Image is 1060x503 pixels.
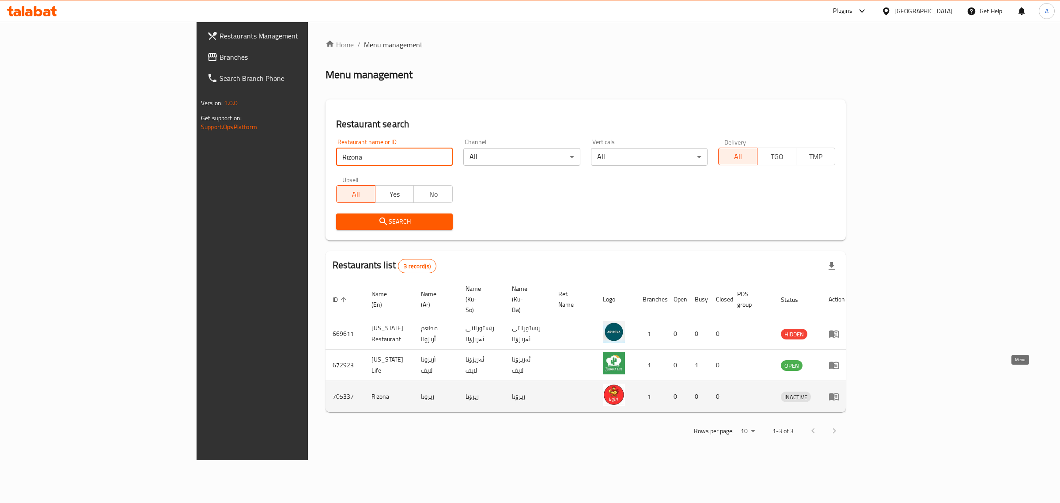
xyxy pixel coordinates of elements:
[336,213,453,230] button: Search
[829,328,845,339] div: Menu
[694,426,734,437] p: Rows per page:
[688,318,709,350] td: 0
[718,148,757,165] button: All
[342,176,359,183] label: Upsell
[458,381,505,412] td: ریزۆنا
[737,425,758,438] div: Rows per page:
[636,350,666,381] td: 1
[709,318,730,350] td: 0
[200,25,374,46] a: Restaurants Management
[1045,6,1049,16] span: A
[343,216,446,227] span: Search
[463,148,580,166] div: All
[724,139,746,145] label: Delivery
[458,318,505,350] td: رێستورانتی ئەریزۆنا
[636,318,666,350] td: 1
[666,350,688,381] td: 0
[458,350,505,381] td: ئەریزۆنا لایف
[666,381,688,412] td: 0
[821,255,842,277] div: Export file
[636,281,666,318] th: Branches
[421,289,448,310] span: Name (Ar)
[398,259,436,273] div: Total records count
[201,112,242,124] span: Get support on:
[772,426,794,437] p: 1-3 of 3
[512,283,541,315] span: Name (Ku-Ba)
[757,148,796,165] button: TGO
[737,289,763,310] span: POS group
[414,350,458,381] td: أريزونا لايف
[336,185,375,203] button: All
[761,150,793,163] span: TGO
[781,294,810,305] span: Status
[326,281,852,412] table: enhanced table
[375,185,414,203] button: Yes
[821,281,852,318] th: Action
[591,148,708,166] div: All
[413,185,453,203] button: No
[603,321,625,343] img: Arizona Restaurant
[200,46,374,68] a: Branches
[505,381,551,412] td: ریزۆنا
[364,350,414,381] td: [US_STATE] Life
[201,121,257,133] a: Support.OpsPlatform
[781,361,803,371] span: OPEN
[796,148,835,165] button: TMP
[364,381,414,412] td: Rizona
[709,281,730,318] th: Closed
[364,39,423,50] span: Menu management
[336,148,453,166] input: Search for restaurant name or ID..
[326,39,846,50] nav: breadcrumb
[379,188,411,201] span: Yes
[603,352,625,374] img: Arizona Life
[709,381,730,412] td: 0
[417,188,449,201] span: No
[781,329,807,339] span: HIDDEN
[596,281,636,318] th: Logo
[466,283,494,315] span: Name (Ku-So)
[364,318,414,350] td: [US_STATE] Restaurant
[781,392,811,402] span: INACTIVE
[558,289,585,310] span: Ref. Name
[722,150,754,163] span: All
[201,97,223,109] span: Version:
[781,392,811,402] div: INACTIVE
[371,289,403,310] span: Name (En)
[833,6,852,16] div: Plugins
[398,262,436,271] span: 3 record(s)
[200,68,374,89] a: Search Branch Phone
[224,97,238,109] span: 1.0.0
[220,52,367,62] span: Branches
[894,6,953,16] div: [GEOGRAPHIC_DATA]
[340,188,372,201] span: All
[636,381,666,412] td: 1
[666,318,688,350] td: 0
[220,73,367,84] span: Search Branch Phone
[336,118,835,131] h2: Restaurant search
[333,259,436,273] h2: Restaurants list
[603,384,625,406] img: Rizona
[326,68,413,82] h2: Menu management
[505,318,551,350] td: رێستورانتی ئەریزۆنا
[220,30,367,41] span: Restaurants Management
[505,350,551,381] td: ئەریزۆنا لایف
[800,150,832,163] span: TMP
[414,381,458,412] td: ريزونا
[333,294,349,305] span: ID
[709,350,730,381] td: 0
[688,281,709,318] th: Busy
[666,281,688,318] th: Open
[829,360,845,370] div: Menu
[688,350,709,381] td: 1
[688,381,709,412] td: 0
[414,318,458,350] td: مطعم أريزونا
